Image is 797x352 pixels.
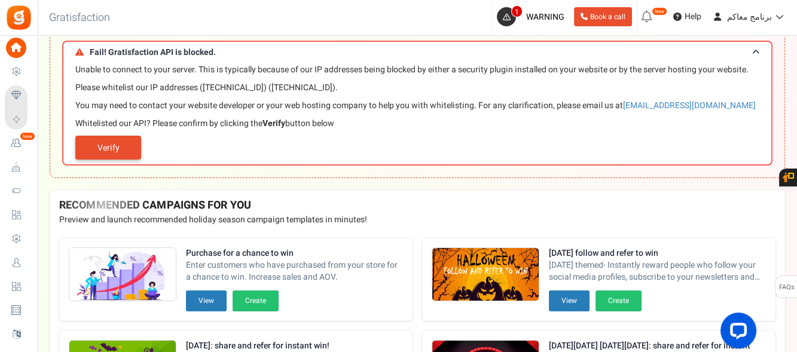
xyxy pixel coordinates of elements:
img: Gratisfaction [5,4,32,31]
a: Verify [75,136,141,160]
em: New [652,7,667,16]
span: [DATE] themed- Instantly reward people who follow your social media profiles, subscribe to your n... [549,259,766,283]
a: Help [668,7,706,26]
h3: Gratisfaction [36,6,123,30]
a: Book a call [574,7,632,26]
button: View [186,290,227,311]
a: [EMAIL_ADDRESS][DOMAIN_NAME] [623,99,756,112]
p: Whitelisted our API? Please confirm by clicking the button below [75,118,765,130]
p: Unable to connect to your server. This is typically because of our IP addresses being blocked by ... [75,64,765,76]
strong: [DATE]: share and refer for instant win! [186,340,403,352]
p: You may need to contact your website developer or your web hosting company to help you with white... [75,100,765,112]
span: Enter customers who have purchased from your store for a chance to win. Increase sales and AOV. [186,259,403,283]
img: Recommended Campaigns [69,248,176,302]
strong: Purchase for a chance to win [186,247,403,259]
img: Recommended Campaigns [432,248,539,302]
button: View [549,290,590,311]
span: Help [682,11,701,23]
a: 1 WARNING [497,7,569,26]
span: WARNING [526,11,564,23]
span: FAQs [778,276,795,299]
button: Create [596,290,642,311]
span: Fail! Gratisfaction API is blocked. [90,48,216,57]
a: New [5,133,32,154]
em: New [20,132,35,140]
p: Preview and launch recommended holiday season campaign templates in minutes! [59,214,775,226]
span: 1 [511,5,523,17]
strong: [DATE] follow and refer to win [549,247,766,259]
button: Create [233,290,279,311]
b: Verify [262,117,285,130]
h4: RECOMMENDED CAMPAIGNS FOR YOU [59,200,775,212]
span: برنامج معاكم [727,11,772,23]
p: Please whitelist our IP addresses ([TECHNICAL_ID]) ([TECHNICAL_ID]). [75,82,765,94]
